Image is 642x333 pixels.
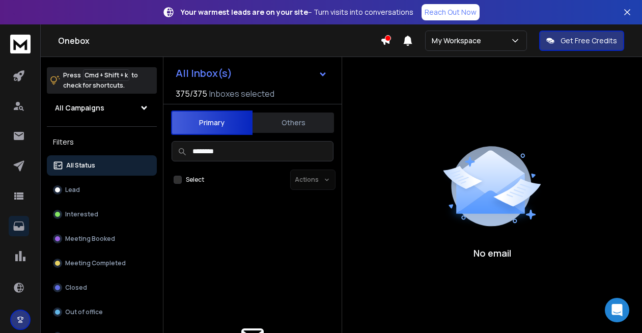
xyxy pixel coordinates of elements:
button: Out of office [47,302,157,322]
button: All Status [47,155,157,176]
img: logo [10,35,31,53]
button: Closed [47,277,157,298]
button: Lead [47,180,157,200]
p: – Turn visits into conversations [181,7,413,17]
button: Get Free Credits [539,31,624,51]
button: All Campaigns [47,98,157,118]
p: Interested [65,210,98,218]
button: Interested [47,204,157,225]
p: Out of office [65,308,103,316]
span: 375 / 375 [176,88,207,100]
button: Primary [171,110,253,135]
strong: Your warmest leads are on your site [181,7,308,17]
button: All Inbox(s) [168,63,336,84]
p: Closed [65,284,87,292]
button: Meeting Booked [47,229,157,249]
h3: Filters [47,135,157,149]
h3: Inboxes selected [209,88,274,100]
p: All Status [66,161,95,170]
p: Meeting Booked [65,235,115,243]
p: My Workspace [432,36,485,46]
p: Lead [65,186,80,194]
div: Open Intercom Messenger [605,298,629,322]
p: Reach Out Now [425,7,477,17]
h1: All Inbox(s) [176,68,232,78]
p: No email [473,246,511,260]
label: Select [186,176,204,184]
p: Get Free Credits [561,36,617,46]
h1: Onebox [58,35,380,47]
h1: All Campaigns [55,103,104,113]
p: Meeting Completed [65,259,126,267]
button: Others [253,112,334,134]
span: Cmd + Shift + k [83,69,129,81]
p: Press to check for shortcuts. [63,70,138,91]
button: Meeting Completed [47,253,157,273]
a: Reach Out Now [422,4,480,20]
